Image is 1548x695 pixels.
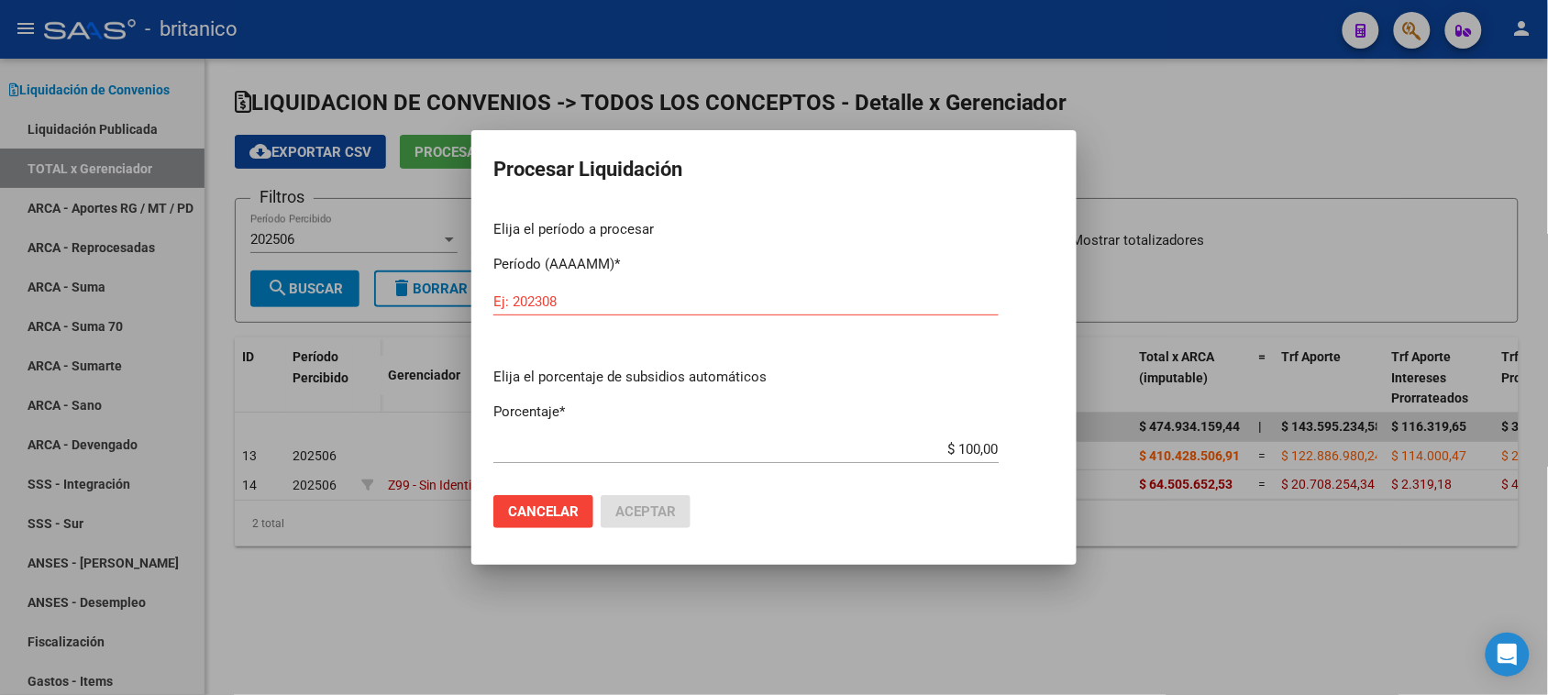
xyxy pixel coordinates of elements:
[1486,633,1530,677] div: Open Intercom Messenger
[493,367,1055,388] p: Elija el porcentaje de subsidios automáticos
[493,152,1055,187] h2: Procesar Liquidación
[615,503,676,520] span: Aceptar
[493,254,1055,275] p: Período (AAAAMM)
[493,495,593,528] button: Cancelar
[493,402,1055,423] p: Porcentaje
[508,503,579,520] span: Cancelar
[601,495,691,528] button: Aceptar
[493,219,1055,240] p: Elija el período a procesar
